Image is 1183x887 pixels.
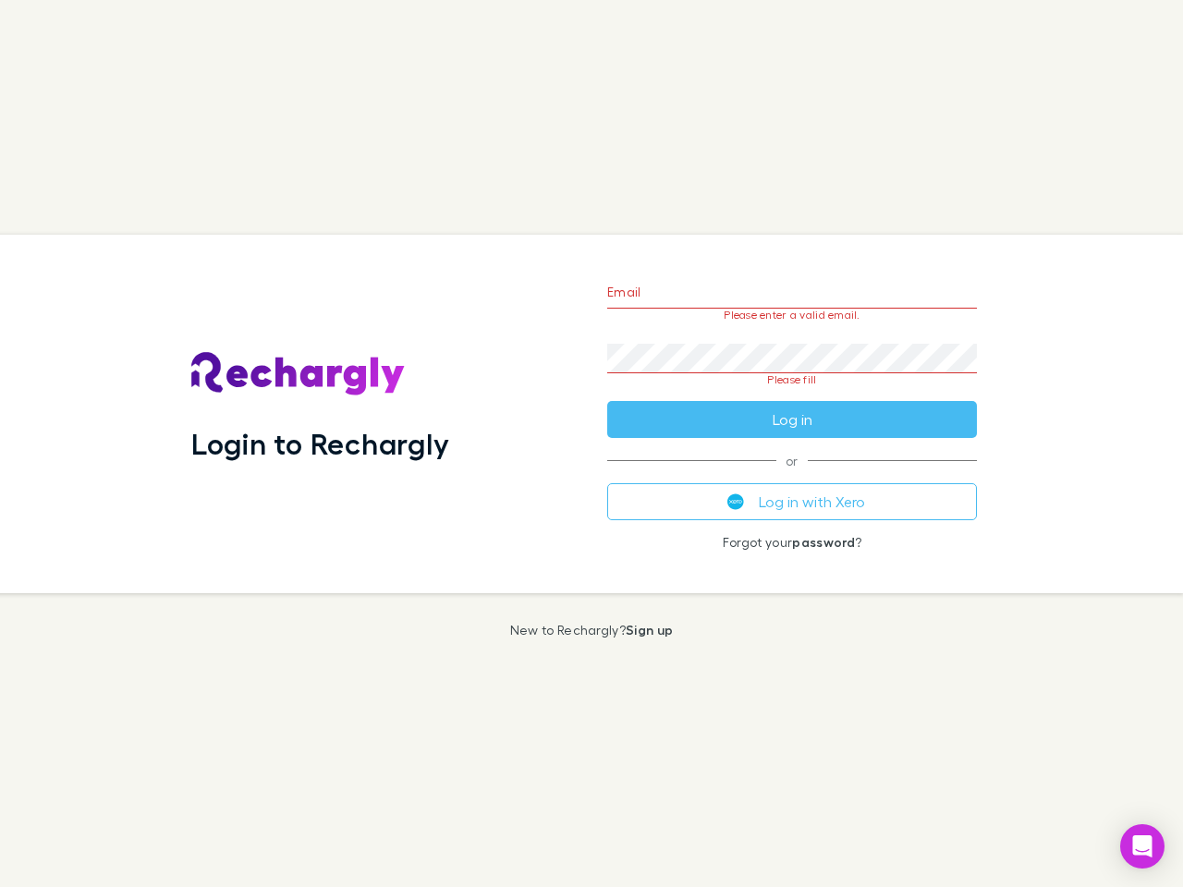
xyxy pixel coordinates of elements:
span: or [607,460,977,461]
button: Log in with Xero [607,483,977,520]
img: Xero's logo [727,493,744,510]
div: Open Intercom Messenger [1120,824,1165,869]
h1: Login to Rechargly [191,426,449,461]
a: Sign up [626,622,673,638]
p: Please enter a valid email. [607,309,977,322]
button: Log in [607,401,977,438]
a: password [792,534,855,550]
img: Rechargly's Logo [191,352,406,396]
p: New to Rechargly? [510,623,674,638]
p: Please fill [607,373,977,386]
p: Forgot your ? [607,535,977,550]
